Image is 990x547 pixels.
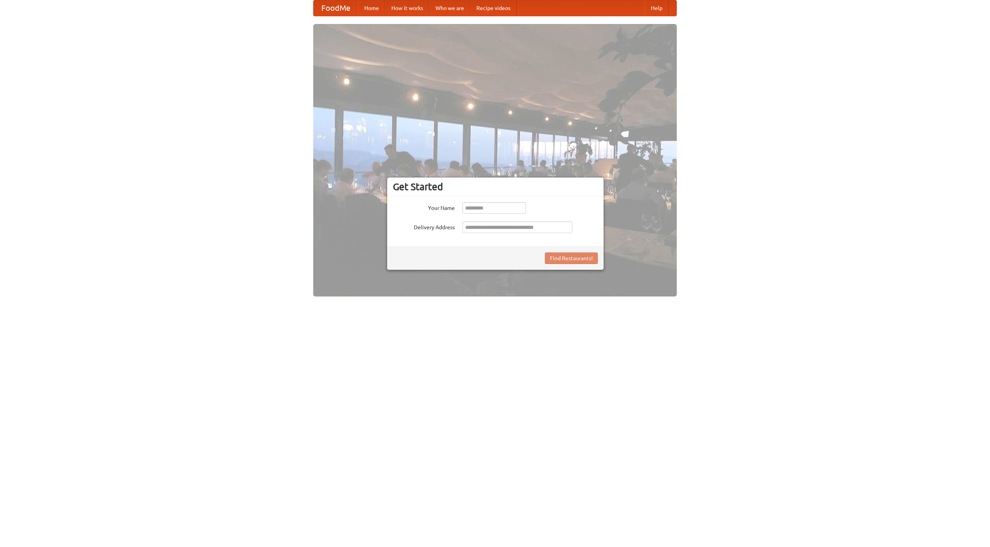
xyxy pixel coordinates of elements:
a: FoodMe [314,0,358,16]
button: Find Restaurants! [545,252,598,264]
a: Help [645,0,669,16]
a: How it works [385,0,429,16]
label: Delivery Address [393,222,455,231]
a: Who we are [429,0,470,16]
a: Home [358,0,385,16]
label: Your Name [393,202,455,212]
a: Recipe videos [470,0,517,16]
h3: Get Started [393,181,598,193]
